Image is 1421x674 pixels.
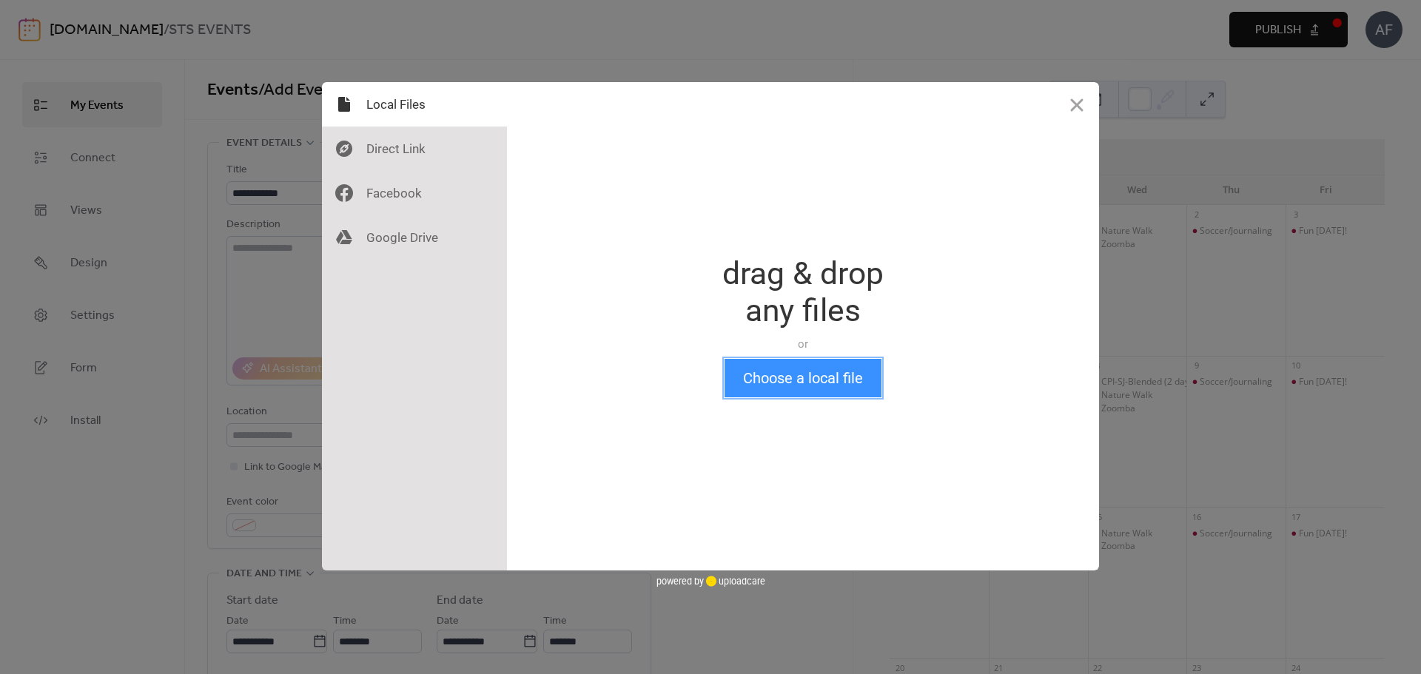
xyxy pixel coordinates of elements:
button: Choose a local file [725,359,881,397]
div: Direct Link [322,127,507,171]
div: Local Files [322,82,507,127]
a: uploadcare [704,576,765,587]
div: Google Drive [322,215,507,260]
div: drag & drop any files [722,255,884,329]
div: or [722,337,884,351]
button: Close [1055,82,1099,127]
div: Facebook [322,171,507,215]
div: powered by [656,570,765,593]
